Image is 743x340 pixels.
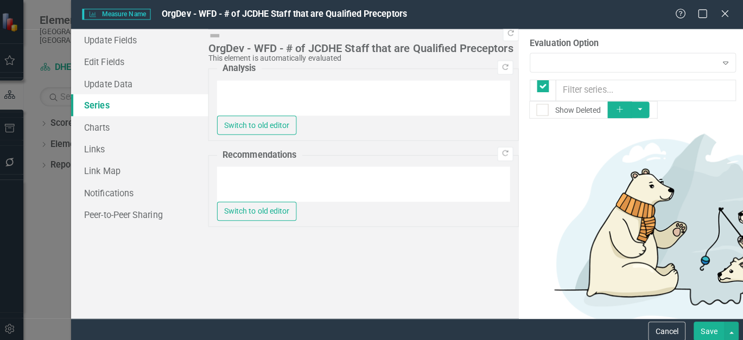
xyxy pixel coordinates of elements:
div: Show Deleted [553,103,599,114]
span: Measure Name [85,9,153,20]
a: Series [74,93,210,115]
a: Update Data [74,72,210,94]
a: Peer-to-Peer Sharing [74,202,210,223]
a: Link Map [74,158,210,180]
a: Edit Fields [74,50,210,72]
div: This element is automatically evaluated [210,54,512,62]
legend: Recommendations [219,147,303,160]
a: Links [74,137,210,158]
a: Update Fields [74,29,210,50]
legend: Analysis [219,62,263,74]
input: Filter series... [554,79,732,100]
span: OrgDev - WFD - # of JCDHE Staff that are Qualified Preceptors [164,9,407,19]
a: Charts [74,115,210,137]
button: Switch to old editor [219,200,297,219]
div: OrgDev - WFD - # of JCDHE Staff that are Qualified Preceptors [210,42,512,54]
button: Cancel [645,318,682,337]
button: Save [690,318,721,337]
button: Switch to old editor [219,114,297,133]
label: Evaluation Option [528,37,732,49]
a: Notifications [74,180,210,202]
img: Not Defined [210,29,223,42]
